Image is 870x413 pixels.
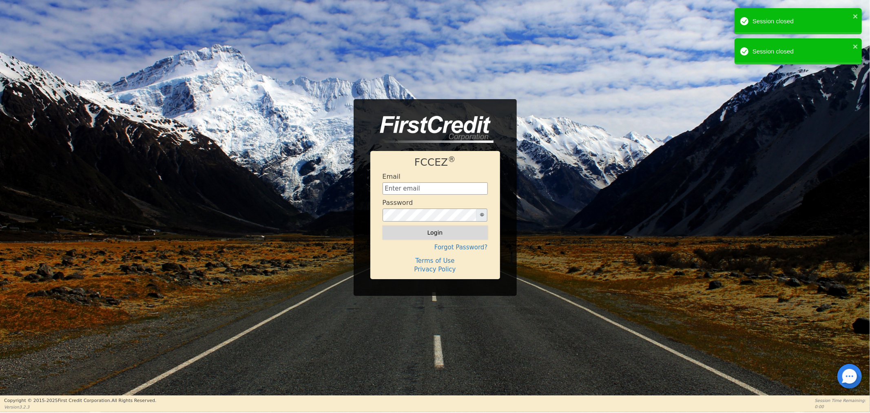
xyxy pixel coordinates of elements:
[753,17,850,26] div: Session closed
[370,116,494,143] img: logo-CMu_cnol.png
[383,199,413,206] h4: Password
[815,397,866,404] p: Session Time Remaining:
[853,11,859,21] button: close
[383,266,488,273] h4: Privacy Policy
[383,173,401,180] h4: Email
[383,156,488,169] h1: FCCEZ
[383,209,477,222] input: password
[815,404,866,410] p: 0:00
[111,398,156,403] span: All Rights Reserved.
[853,42,859,51] button: close
[448,155,456,164] sup: ®
[383,257,488,264] h4: Terms of Use
[383,244,488,251] h4: Forgot Password?
[383,182,488,195] input: Enter email
[383,226,488,240] button: Login
[753,47,850,56] div: Session closed
[4,404,156,410] p: Version 3.2.3
[4,397,156,404] p: Copyright © 2015- 2025 First Credit Corporation.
